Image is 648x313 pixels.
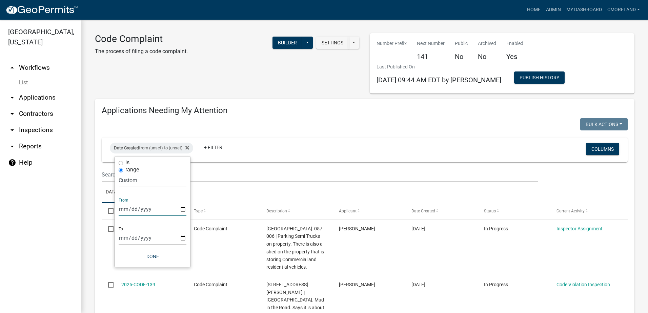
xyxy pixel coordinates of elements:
a: cmoreland [605,3,643,16]
datatable-header-cell: Current Activity [550,203,623,219]
a: Data [102,182,121,203]
span: Description [266,209,287,213]
i: arrow_drop_up [8,64,16,72]
p: Archived [478,40,496,47]
button: Builder [272,37,302,49]
p: Number Prefix [377,40,407,47]
span: Code Complaint [194,282,227,287]
button: Publish History [514,71,565,84]
button: Settings [316,37,349,49]
h4: Applications Needing My Attention [102,106,628,116]
h3: Code Complaint [95,33,188,45]
span: 09/10/2025 [411,226,425,231]
span: Status [484,209,496,213]
label: is [125,160,129,165]
datatable-header-cell: Applicant [332,203,405,219]
datatable-header-cell: Description [260,203,332,219]
p: The process of filing a code complaint. [95,47,188,56]
a: + Filter [199,141,228,153]
span: Type [194,209,203,213]
h5: Yes [506,53,523,61]
span: Stephanie Morris [339,226,375,231]
button: Bulk Actions [580,118,628,130]
h5: No [455,53,468,61]
p: Public [455,40,468,47]
a: Admin [543,3,564,16]
p: Enabled [506,40,523,47]
span: Applicant [339,209,357,213]
button: Columns [586,143,619,155]
span: [DATE] 09:44 AM EDT by [PERSON_NAME] [377,76,501,84]
span: 09/10/2025 [411,282,425,287]
span: Date Created [114,145,139,150]
a: Code Violation Inspection [556,282,610,287]
input: Search for applications [102,168,538,182]
h5: 141 [417,53,445,61]
span: Code Complaint [194,226,227,231]
label: range [125,167,139,172]
span: In Progress [484,226,508,231]
datatable-header-cell: Type [187,203,260,219]
button: Done [119,250,186,263]
span: In Progress [484,282,508,287]
wm-modal-confirm: Workflow Publish History [514,76,565,81]
i: arrow_drop_down [8,93,16,102]
i: arrow_drop_down [8,142,16,150]
i: arrow_drop_down [8,126,16,134]
datatable-header-cell: Date Created [405,203,478,219]
datatable-header-cell: Select [102,203,115,219]
a: 2025-CODE-139 [121,282,155,287]
span: Date Created [411,209,435,213]
i: help [8,159,16,167]
a: My Dashboard [564,3,605,16]
span: RiverView Rd Parcel: 057 006 | Parking Semi Trucks on property. There is also a shed on the prope... [266,226,324,270]
p: Last Published On [377,63,501,70]
div: from (unset) to (unset) [110,143,193,153]
i: arrow_drop_down [8,110,16,118]
a: Inspector Assignment [556,226,603,231]
span: Current Activity [556,209,585,213]
h5: No [478,53,496,61]
span: Stephanie Morris [339,282,375,287]
a: Home [524,3,543,16]
datatable-header-cell: Status [478,203,550,219]
p: Next Number [417,40,445,47]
